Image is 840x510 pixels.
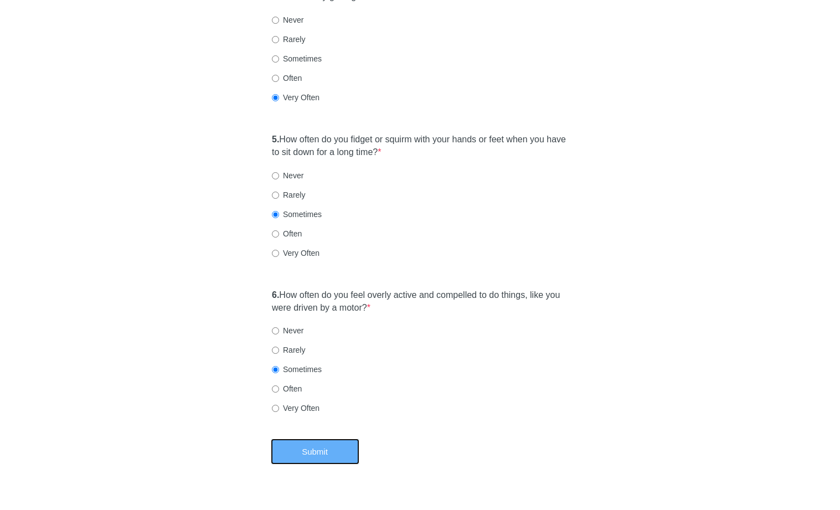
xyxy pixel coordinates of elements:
[272,289,568,315] label: How often do you feel overly active and compelled to do things, like you were driven by a motor?
[272,172,279,179] input: Never
[272,385,279,393] input: Often
[272,405,279,412] input: Very Often
[272,14,303,25] label: Never
[272,325,303,336] label: Never
[272,17,279,24] input: Never
[272,250,279,257] input: Very Often
[272,228,302,239] label: Often
[272,211,279,218] input: Sometimes
[272,290,279,300] strong: 6.
[272,344,305,356] label: Rarely
[272,55,279,63] input: Sometimes
[272,403,319,414] label: Very Often
[272,53,322,64] label: Sometimes
[272,366,279,373] input: Sometimes
[272,347,279,354] input: Rarely
[272,34,305,45] label: Rarely
[272,364,322,375] label: Sometimes
[272,135,279,144] strong: 5.
[272,189,305,200] label: Rarely
[272,75,279,82] input: Often
[272,383,302,394] label: Often
[272,94,279,101] input: Very Often
[272,73,302,84] label: Often
[272,209,322,220] label: Sometimes
[272,36,279,43] input: Rarely
[272,248,319,259] label: Very Often
[272,170,303,181] label: Never
[272,192,279,199] input: Rarely
[272,92,319,103] label: Very Often
[272,327,279,334] input: Never
[272,230,279,238] input: Often
[272,133,568,159] label: How often do you fidget or squirm with your hands or feet when you have to sit down for a long time?
[271,439,359,465] button: Submit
